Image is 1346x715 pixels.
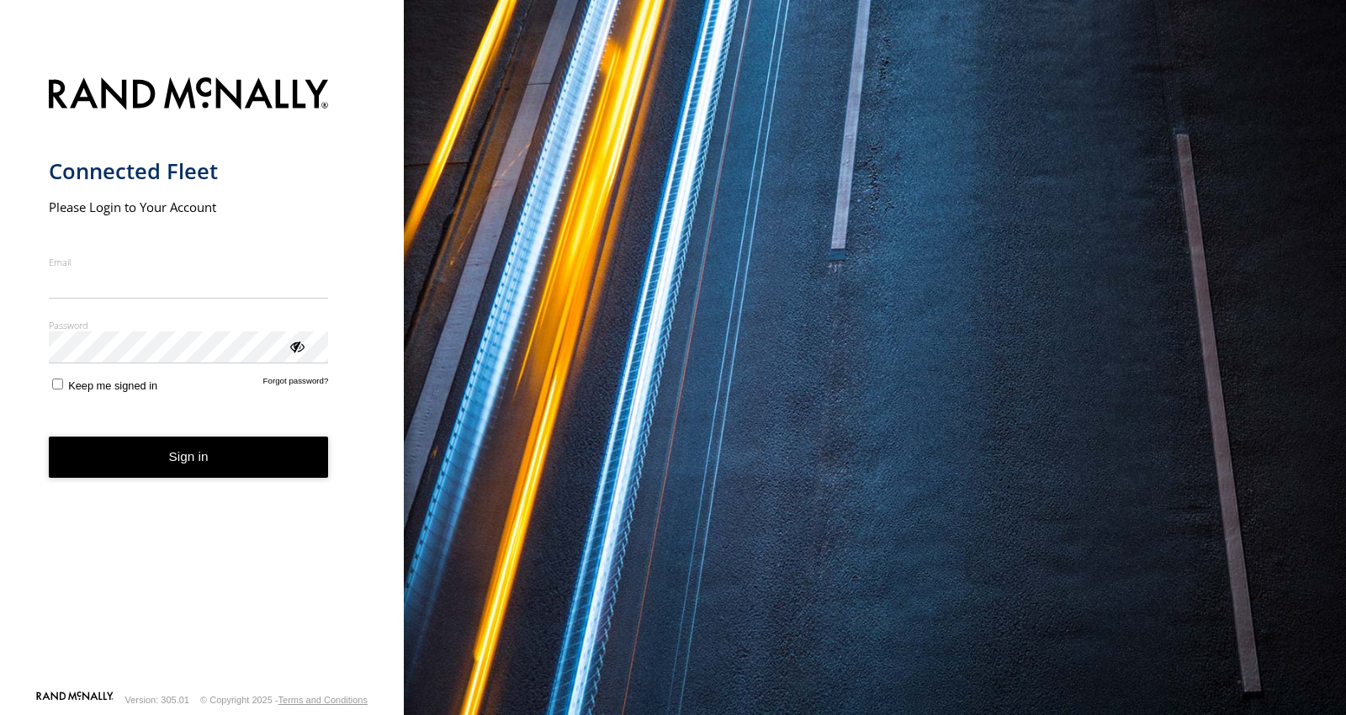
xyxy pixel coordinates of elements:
[49,199,329,215] h2: Please Login to Your Account
[288,337,305,354] div: ViewPassword
[263,376,329,392] a: Forgot password?
[125,695,189,705] div: Version: 305.01
[49,319,329,331] label: Password
[49,74,329,117] img: Rand McNally
[49,256,329,268] label: Email
[278,695,368,705] a: Terms and Conditions
[200,695,368,705] div: © Copyright 2025 -
[36,691,114,708] a: Visit our Website
[68,379,157,392] span: Keep me signed in
[52,379,63,389] input: Keep me signed in
[49,437,329,478] button: Sign in
[49,157,329,185] h1: Connected Fleet
[49,67,356,690] form: main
